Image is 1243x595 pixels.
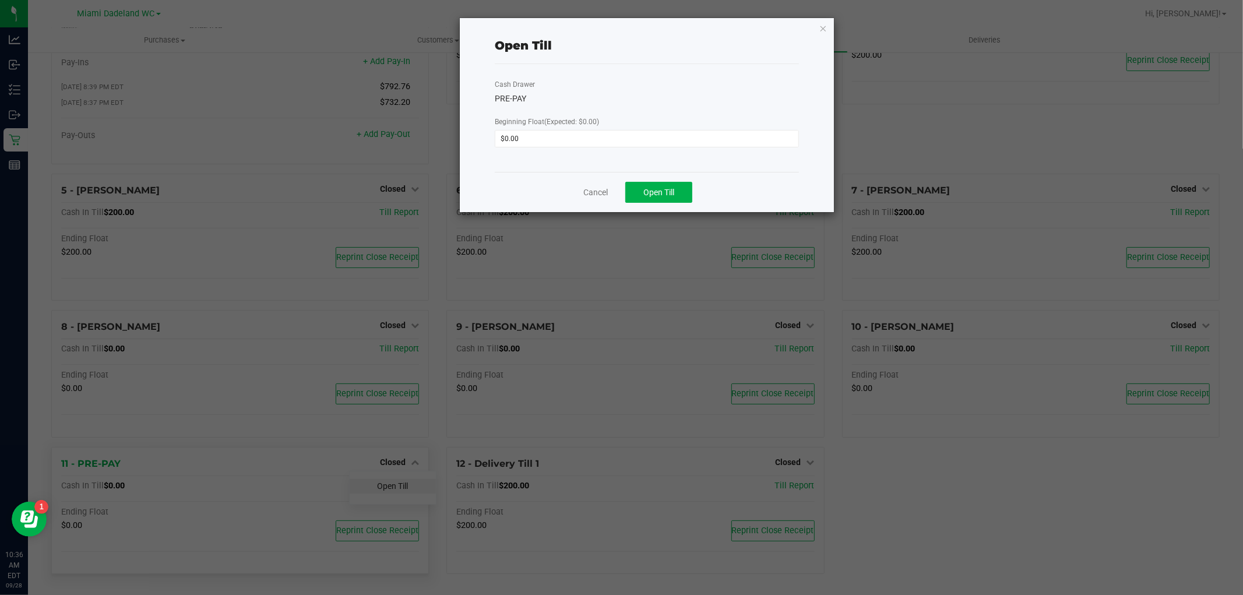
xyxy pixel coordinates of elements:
[12,502,47,537] iframe: Resource center
[544,118,599,126] span: (Expected: $0.00)
[583,186,608,199] a: Cancel
[495,118,599,126] span: Beginning Float
[643,188,674,197] span: Open Till
[34,500,48,514] iframe: Resource center unread badge
[495,37,552,54] div: Open Till
[495,93,799,105] div: PRE-PAY
[495,79,535,90] label: Cash Drawer
[625,182,692,203] button: Open Till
